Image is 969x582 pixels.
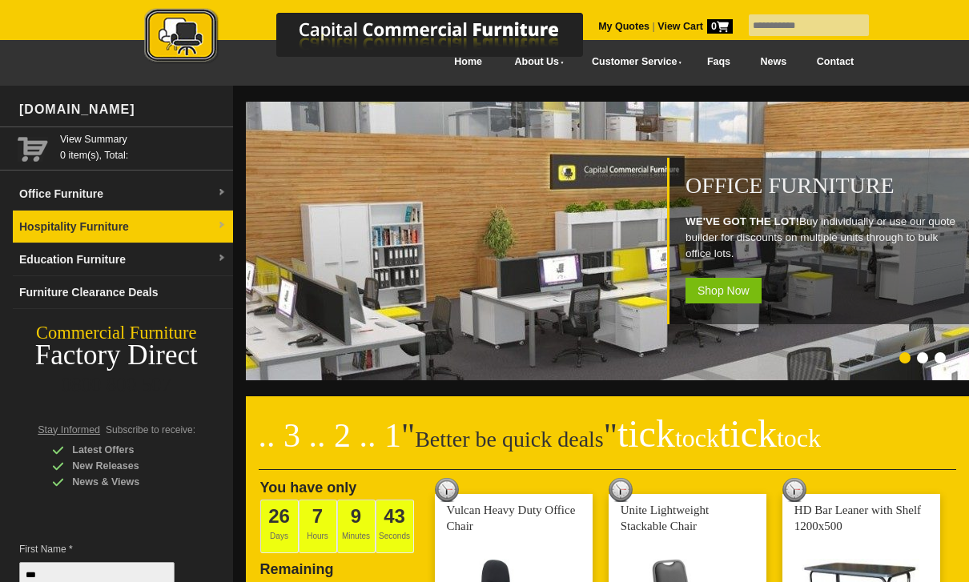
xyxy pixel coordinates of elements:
span: .. 3 .. 2 .. 1 [259,417,402,454]
a: Capital Commercial Furniture Logo [100,8,661,71]
span: Days [260,500,299,553]
div: Latest Offers [52,442,204,458]
h2: Better be quick deals [259,422,957,470]
strong: View Cart [657,21,733,32]
span: Remaining [260,555,334,577]
div: New Releases [52,458,204,474]
span: " [604,417,821,454]
img: tick tock deal clock [435,478,459,502]
span: 0 item(s), Total: [60,131,227,161]
a: News [746,44,802,80]
img: tick tock deal clock [609,478,633,502]
span: Shop Now [686,278,762,303]
span: " [401,417,415,454]
img: dropdown [217,221,227,231]
img: dropdown [217,254,227,263]
span: tock [777,423,821,452]
span: 9 [351,505,361,527]
a: Contact [802,44,869,80]
div: [DOMAIN_NAME] [13,86,233,134]
li: Page dot 1 [899,352,911,363]
a: View Summary [60,131,227,147]
span: First Name * [19,541,194,557]
span: 26 [268,505,290,527]
a: Faqs [692,44,746,80]
li: Page dot 2 [917,352,928,363]
span: 0 [707,19,733,34]
span: tick tick [617,412,821,455]
a: View Cart0 [655,21,733,32]
span: Stay Informed [38,424,100,435]
a: Office Furnituredropdown [13,178,233,211]
div: News & Views [52,474,204,490]
img: Capital Commercial Furniture Logo [100,8,661,66]
span: tock [675,423,719,452]
span: Hours [299,500,337,553]
a: Education Furnituredropdown [13,243,233,276]
span: Minutes [337,500,376,553]
a: Hospitality Furnituredropdown [13,211,233,243]
span: You have only [260,480,357,496]
strong: WE'VE GOT THE LOT! [686,215,799,227]
span: 7 [312,505,323,527]
a: Furniture Clearance Deals [13,276,233,309]
li: Page dot 3 [935,352,946,363]
img: tick tock deal clock [782,478,806,502]
span: Seconds [376,500,414,553]
img: dropdown [217,188,227,198]
a: 0800 800 507 [62,374,172,395]
span: 43 [384,505,405,527]
span: Subscribe to receive: [106,424,195,435]
h1: Office Furniture [686,174,961,198]
p: Buy individually or use our quote builder for discounts on multiple units through to bulk office ... [686,214,961,262]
